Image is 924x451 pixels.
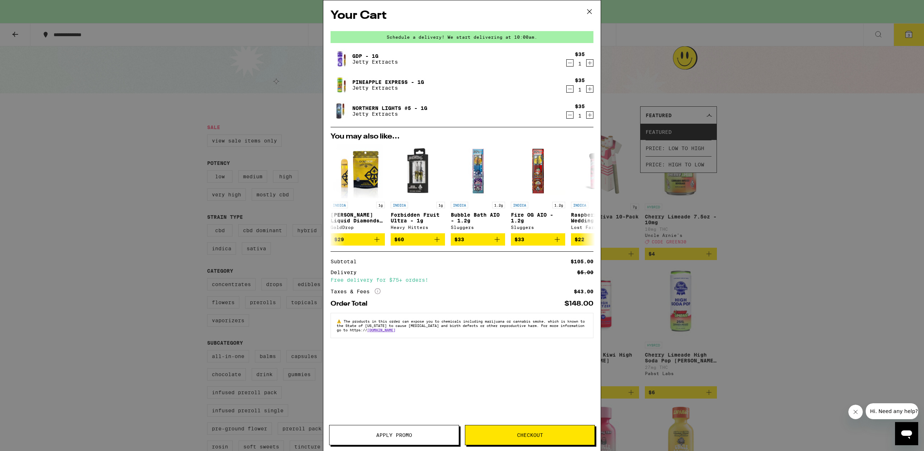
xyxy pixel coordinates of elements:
div: Heavy Hitters [391,225,445,230]
div: $35 [575,103,585,109]
img: Pineapple Express - 1g [331,75,351,95]
img: Sluggers - Fire OG AIO - 1.2g [511,144,565,198]
iframe: Message from company [866,403,918,419]
p: Raspberry x Wedding Cake Live Resin Gummies [571,212,625,224]
div: $105.00 [571,259,593,264]
span: The products in this order can expose you to chemicals including marijuana or cannabis smoke, whi... [337,319,585,332]
button: Decrement [566,85,574,93]
div: $35 [575,51,585,57]
p: INDICA [391,202,408,208]
p: INDICA [331,202,348,208]
a: Open page for Bubble Bath AIO - 1.2g from Sluggers [451,144,505,233]
button: Apply Promo [329,425,459,445]
span: Checkout [517,433,543,438]
a: GDP - 1g [352,53,398,59]
a: Northern Lights #5 - 1g [352,105,427,111]
div: Schedule a delivery! We start delivering at 10:00am. [331,31,593,43]
p: Bubble Bath AIO - 1.2g [451,212,505,224]
button: Increment [586,59,593,67]
img: GoldDrop - King Louis Liquid Diamonds AIO - 1g [333,144,383,198]
iframe: Button to launch messaging window [895,422,918,445]
span: $33 [514,237,524,242]
a: Open page for Forbidden Fruit Ultra - 1g from Heavy Hitters [391,144,445,233]
a: Open page for Raspberry x Wedding Cake Live Resin Gummies from Lost Farm [571,144,625,233]
p: 1.2g [492,202,505,208]
h2: You may also like... [331,133,593,140]
a: Pineapple Express - 1g [352,79,424,85]
img: Sluggers - Bubble Bath AIO - 1.2g [451,144,505,198]
div: GoldDrop [331,225,385,230]
button: Increment [586,85,593,93]
img: GDP - 1g [331,49,351,69]
a: [DOMAIN_NAME] [367,328,395,332]
a: Open page for King Louis Liquid Diamonds AIO - 1g from GoldDrop [331,144,385,233]
div: $43.00 [574,289,593,294]
span: $60 [394,237,404,242]
button: Add to bag [451,233,505,246]
button: Add to bag [391,233,445,246]
p: INDICA [511,202,528,208]
img: Northern Lights #5 - 1g [331,101,351,121]
button: Decrement [566,111,574,119]
button: Decrement [566,59,574,67]
div: Subtotal [331,259,362,264]
p: [PERSON_NAME] Liquid Diamonds AIO - 1g [331,212,385,224]
button: Add to bag [571,233,625,246]
div: $35 [575,77,585,83]
p: Fire OG AIO - 1.2g [511,212,565,224]
p: 1g [376,202,385,208]
p: Forbidden Fruit Ultra - 1g [391,212,445,224]
div: Free delivery for $75+ orders! [331,277,593,282]
button: Increment [586,111,593,119]
button: Add to bag [331,233,385,246]
span: $33 [454,237,464,242]
iframe: Close message [848,405,863,419]
div: 1 [575,87,585,93]
div: Taxes & Fees [331,288,381,295]
p: INDICA [571,202,588,208]
button: Add to bag [511,233,565,246]
button: Checkout [465,425,595,445]
span: Apply Promo [376,433,412,438]
div: $5.00 [577,270,593,275]
div: Delivery [331,270,362,275]
p: Jetty Extracts [352,85,424,91]
span: $22 [575,237,584,242]
p: INDICA [451,202,468,208]
div: $148.00 [564,301,593,307]
div: 1 [575,61,585,67]
img: Lost Farm - Raspberry x Wedding Cake Live Resin Gummies [571,144,625,198]
span: ⚠️ [337,319,344,323]
div: Order Total [331,301,373,307]
a: Open page for Fire OG AIO - 1.2g from Sluggers [511,144,565,233]
div: Sluggers [451,225,505,230]
p: Jetty Extracts [352,59,398,65]
img: Heavy Hitters - Forbidden Fruit Ultra - 1g [391,144,445,198]
h2: Your Cart [331,8,593,24]
p: 1.2g [552,202,565,208]
div: Lost Farm [571,225,625,230]
p: 1g [436,202,445,208]
div: 1 [575,113,585,119]
p: Jetty Extracts [352,111,427,117]
div: Sluggers [511,225,565,230]
span: $29 [334,237,344,242]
